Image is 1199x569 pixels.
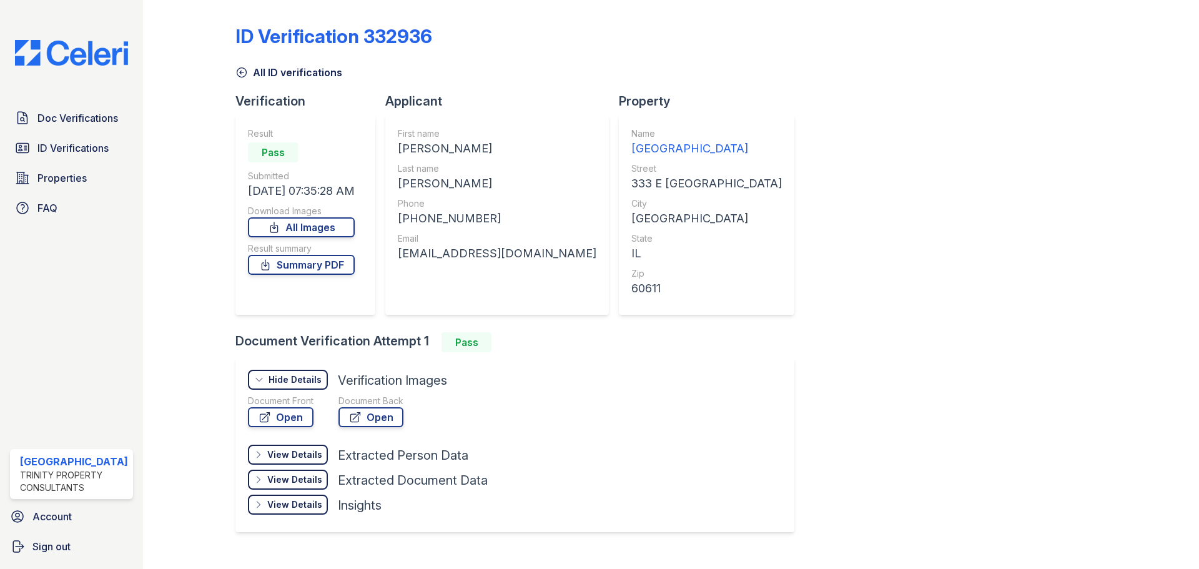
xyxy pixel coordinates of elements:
[235,92,385,110] div: Verification
[10,136,133,161] a: ID Verifications
[32,509,72,524] span: Account
[1147,519,1187,557] iframe: chat widget
[338,447,468,464] div: Extracted Person Data
[631,232,782,245] div: State
[248,142,298,162] div: Pass
[398,140,596,157] div: [PERSON_NAME]
[338,497,382,514] div: Insights
[267,473,322,486] div: View Details
[631,280,782,297] div: 60611
[631,175,782,192] div: 333 E [GEOGRAPHIC_DATA]
[248,205,355,217] div: Download Images
[398,210,596,227] div: [PHONE_NUMBER]
[631,267,782,280] div: Zip
[269,374,322,386] div: Hide Details
[248,217,355,237] a: All Images
[248,127,355,140] div: Result
[338,395,403,407] div: Document Back
[248,255,355,275] a: Summary PDF
[631,210,782,227] div: [GEOGRAPHIC_DATA]
[5,40,138,66] img: CE_Logo_Blue-a8612792a0a2168367f1c8372b55b34899dd931a85d93a1a3d3e32e68fde9ad4.png
[10,106,133,131] a: Doc Verifications
[631,127,782,157] a: Name [GEOGRAPHIC_DATA]
[631,245,782,262] div: IL
[235,65,342,80] a: All ID verifications
[235,25,432,47] div: ID Verification 332936
[5,534,138,559] a: Sign out
[37,171,87,186] span: Properties
[235,332,804,352] div: Document Verification Attempt 1
[10,195,133,220] a: FAQ
[20,454,128,469] div: [GEOGRAPHIC_DATA]
[267,448,322,461] div: View Details
[338,472,488,489] div: Extracted Document Data
[338,407,403,427] a: Open
[37,200,57,215] span: FAQ
[248,395,313,407] div: Document Front
[398,245,596,262] div: [EMAIL_ADDRESS][DOMAIN_NAME]
[248,170,355,182] div: Submitted
[10,166,133,190] a: Properties
[267,498,322,511] div: View Details
[248,407,313,427] a: Open
[248,182,355,200] div: [DATE] 07:35:28 AM
[619,92,804,110] div: Property
[248,242,355,255] div: Result summary
[398,127,596,140] div: First name
[631,140,782,157] div: [GEOGRAPHIC_DATA]
[37,111,118,126] span: Doc Verifications
[398,232,596,245] div: Email
[631,197,782,210] div: City
[631,127,782,140] div: Name
[398,197,596,210] div: Phone
[20,469,128,494] div: Trinity Property Consultants
[442,332,491,352] div: Pass
[385,92,619,110] div: Applicant
[32,539,71,554] span: Sign out
[631,162,782,175] div: Street
[398,175,596,192] div: [PERSON_NAME]
[338,372,447,389] div: Verification Images
[5,504,138,529] a: Account
[37,141,109,156] span: ID Verifications
[398,162,596,175] div: Last name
